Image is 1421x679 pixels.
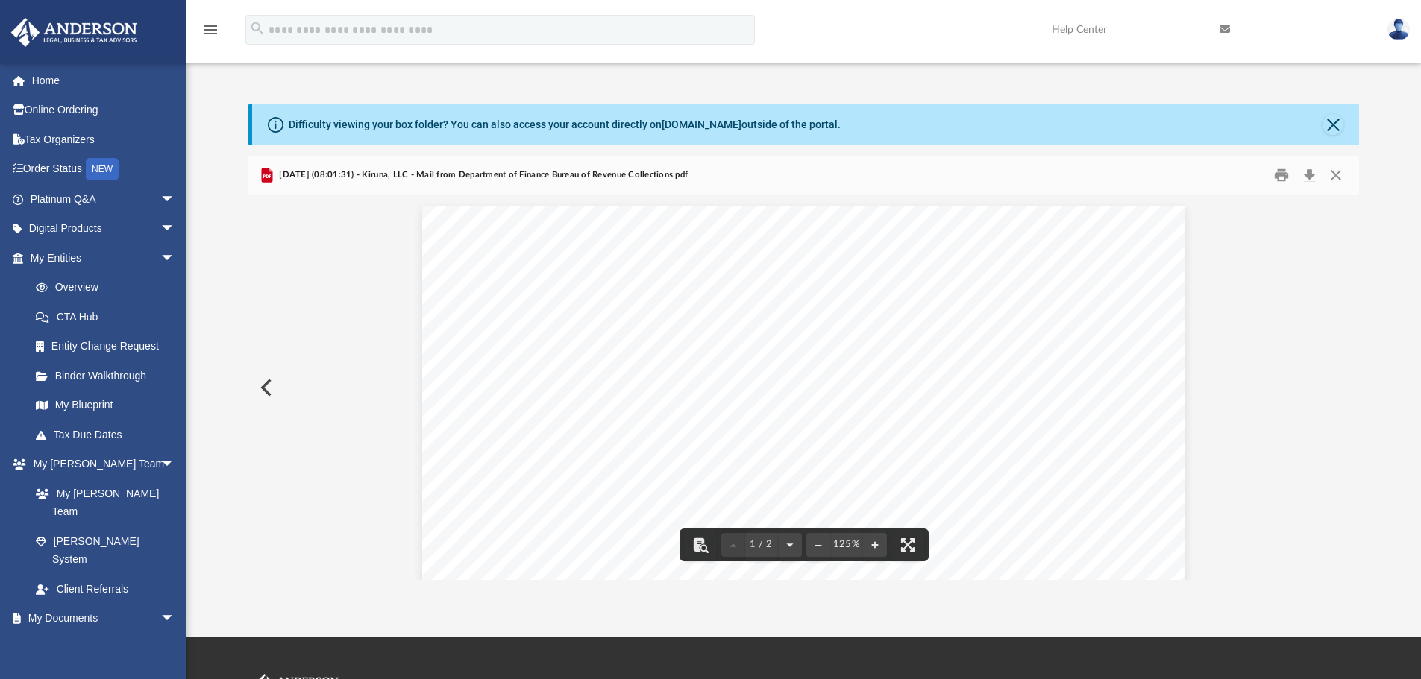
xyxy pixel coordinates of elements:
[684,528,717,561] button: Toggle findbar
[10,184,198,214] a: Platinum Q&Aarrow_drop_down
[86,158,119,180] div: NEW
[806,528,830,561] button: Zoom out
[21,526,190,574] a: [PERSON_NAME] System
[201,28,219,39] a: menu
[248,367,281,408] button: Previous File
[745,540,778,549] span: 1 / 2
[1387,19,1410,40] img: User Pic
[160,243,190,274] span: arrow_drop_down
[248,195,1360,580] div: Document Viewer
[10,243,198,273] a: My Entitiesarrow_drop_down
[891,528,924,561] button: Enter fullscreen
[21,420,198,449] a: Tax Due Dates
[21,332,198,361] a: Entity Change Request
[10,214,198,244] a: Digital Productsarrow_drop_down
[1296,164,1323,187] button: Download
[160,214,190,244] span: arrow_drop_down
[160,184,190,215] span: arrow_drop_down
[10,449,190,479] a: My [PERSON_NAME] Teamarrow_drop_down
[289,117,841,133] div: Difficulty viewing your box folder? You can also access your account directly on outside of the p...
[201,21,219,39] i: menu
[10,95,198,125] a: Online Ordering
[21,273,198,303] a: Overview
[248,195,1360,580] div: File preview
[160,604,190,634] span: arrow_drop_down
[276,168,688,182] span: [DATE] (08:01:31) - Kiruna, LLC - Mail from Department of Finance Bureau of Revenue Collections.pdf
[1323,164,1349,187] button: Close
[248,156,1360,580] div: Preview
[21,479,183,526] a: My [PERSON_NAME] Team
[10,66,198,95] a: Home
[1323,114,1343,135] button: Close
[10,604,190,634] a: My Documentsarrow_drop_down
[10,154,198,185] a: Order StatusNEW
[249,20,266,37] i: search
[863,528,887,561] button: Zoom in
[7,18,142,47] img: Anderson Advisors Platinum Portal
[21,302,198,332] a: CTA Hub
[160,449,190,480] span: arrow_drop_down
[662,119,741,130] a: [DOMAIN_NAME]
[21,391,190,420] a: My Blueprint
[1267,164,1296,187] button: Print
[10,124,198,154] a: Tax Organizers
[830,540,863,549] div: Current zoom level
[21,361,198,391] a: Binder Walkthrough
[778,528,802,561] button: Next page
[745,528,778,561] button: 1 / 2
[21,574,190,604] a: Client Referrals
